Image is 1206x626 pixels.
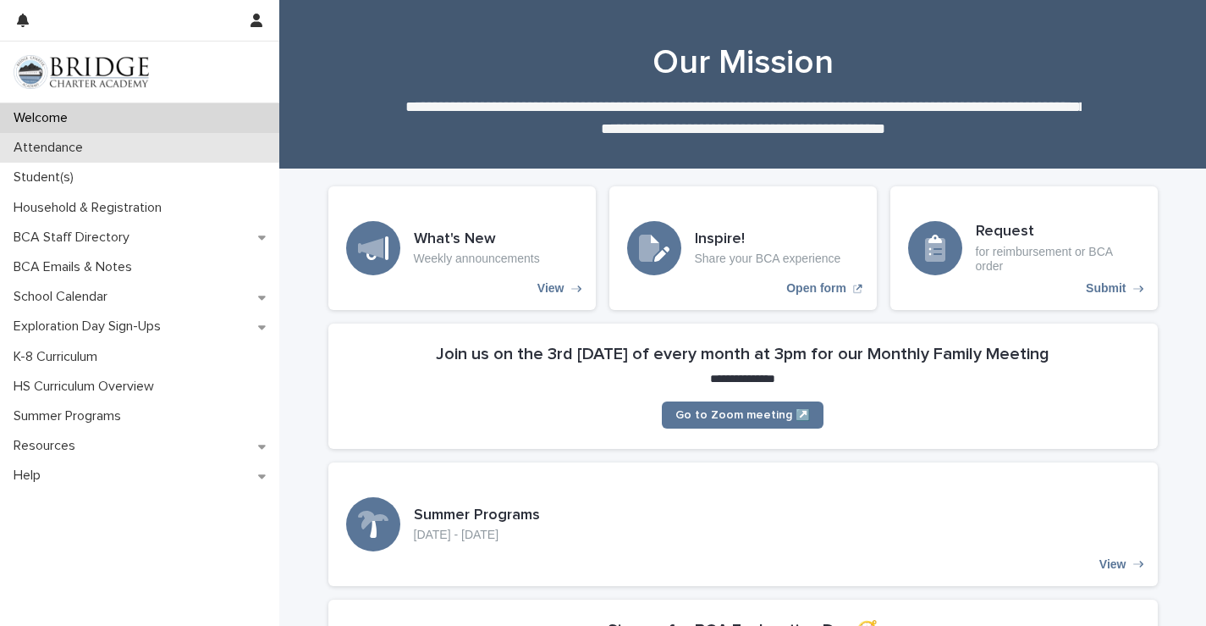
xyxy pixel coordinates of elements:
h3: What's New [414,230,540,249]
p: [DATE] - [DATE] [414,528,540,542]
a: Open form [609,186,877,310]
h3: Summer Programs [414,507,540,525]
h1: Our Mission [328,42,1158,83]
p: Welcome [7,110,81,126]
span: Go to Zoom meeting ↗️ [675,409,810,421]
p: Resources [7,438,89,454]
p: BCA Emails & Notes [7,259,146,275]
a: View [328,463,1158,586]
p: K-8 Curriculum [7,349,111,365]
p: Summer Programs [7,408,135,424]
p: Help [7,468,54,484]
h2: Join us on the 3rd [DATE] of every month at 3pm for our Monthly Family Meeting [436,344,1049,364]
p: Student(s) [7,169,87,186]
p: Household & Registration [7,200,175,216]
p: Weekly announcements [414,252,540,266]
p: View [537,281,564,296]
p: HS Curriculum Overview [7,379,168,395]
p: for reimbursement or BCA order [976,245,1140,274]
p: Attendance [7,140,96,156]
p: Exploration Day Sign-Ups [7,319,174,335]
img: V1C1m3IdTEidaUdm9Hs0 [14,55,149,89]
a: Go to Zoom meeting ↗️ [662,402,823,429]
p: Open form [786,281,846,296]
p: Submit [1086,281,1126,296]
p: View [1099,557,1126,572]
a: Submit [890,186,1158,310]
h3: Inspire! [695,230,841,249]
h3: Request [976,223,1140,241]
p: BCA Staff Directory [7,230,143,246]
p: Share your BCA experience [695,252,841,266]
p: School Calendar [7,289,121,305]
a: View [328,186,596,310]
